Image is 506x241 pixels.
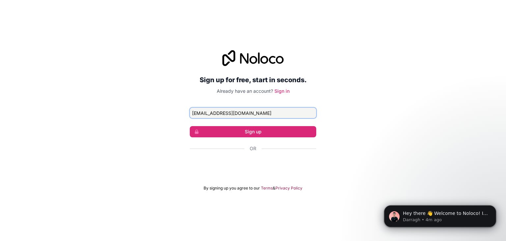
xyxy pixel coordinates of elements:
span: Already have an account? [217,88,273,94]
input: Email address [190,108,316,118]
button: Sign up [190,126,316,137]
iframe: Intercom notifications message [374,191,506,238]
a: Sign in [274,88,290,94]
a: Terms [261,186,273,191]
iframe: Bouton "Se connecter avec Google" [186,159,320,174]
span: By signing up you agree to our [204,186,260,191]
span: Or [250,145,256,152]
h2: Sign up for free, start in seconds. [190,74,316,86]
span: & [273,186,275,191]
a: Privacy Policy [275,186,302,191]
